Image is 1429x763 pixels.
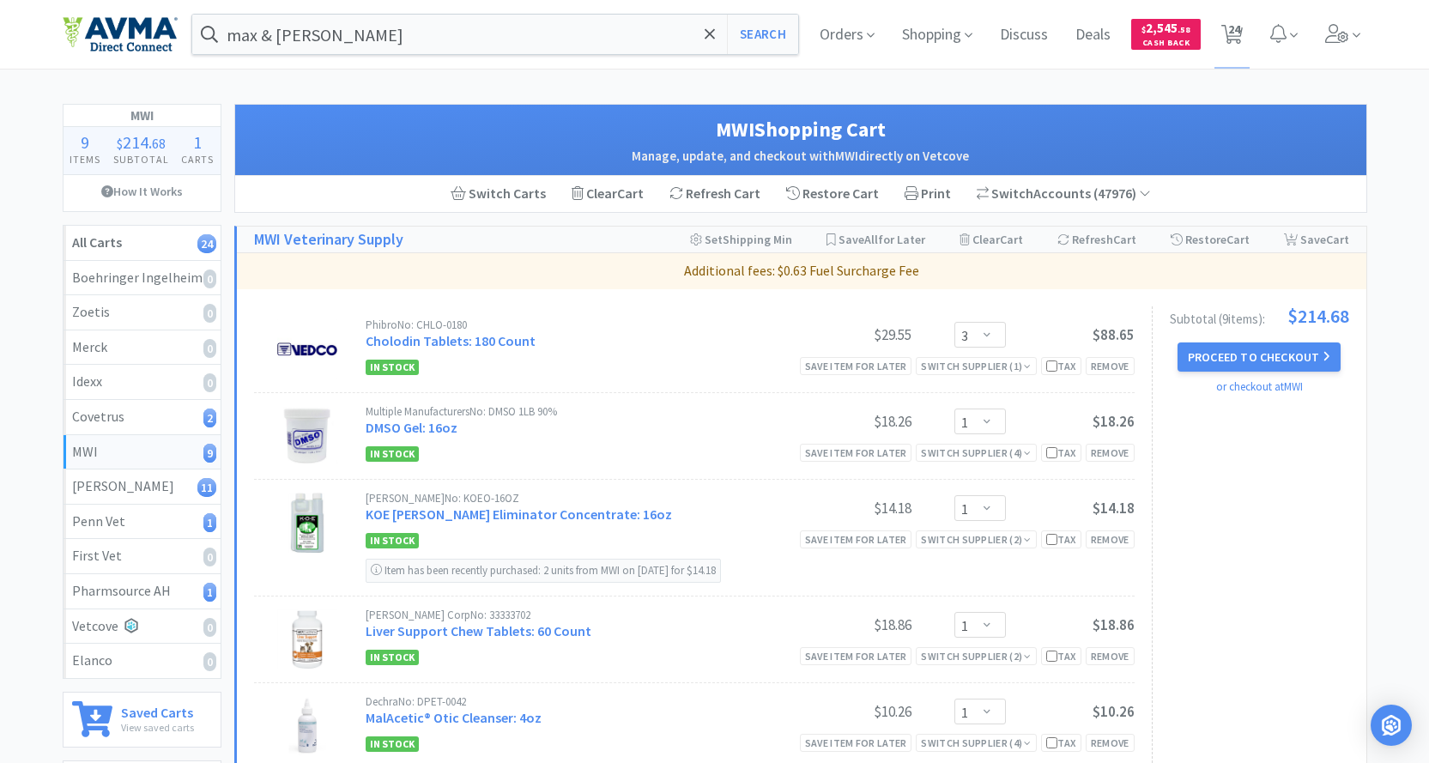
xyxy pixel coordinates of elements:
[1046,358,1076,374] div: Tax
[1141,20,1190,36] span: 2,545
[690,227,792,252] div: Shipping Min
[366,650,419,665] span: In Stock
[121,719,194,736] p: View saved carts
[800,647,912,665] div: Save item for later
[64,261,221,296] a: Boehringer Ingelheim0
[1131,11,1201,58] a: $2,545.58Cash Back
[64,505,221,540] a: Penn Vet1
[366,709,542,726] a: MalAcetic® Otic Cleanser: 4oz
[1086,530,1135,548] div: Remove
[203,339,216,358] i: 0
[117,135,123,152] span: $
[366,360,419,375] span: In Stock
[366,559,721,583] div: Item has been recently purchased: 2 units from MWI on [DATE] for $14.18
[921,531,1031,548] div: Switch Supplier ( 2 )
[705,232,723,247] span: Set
[773,176,892,212] div: Restore Cart
[1046,531,1076,548] div: Tax
[1141,39,1190,50] span: Cash Back
[1214,29,1250,45] a: 24
[617,185,644,202] span: Cart
[72,475,212,498] div: [PERSON_NAME]
[366,533,419,548] span: In Stock
[203,444,216,463] i: 9
[277,609,337,669] img: 7abdb08c641747188e1a23fb02ec84a8_7579.png
[1226,232,1250,247] span: Cart
[921,358,1031,374] div: Switch Supplier ( 1 )
[64,400,221,435] a: Covetrus2
[197,478,216,497] i: 11
[1086,357,1135,375] div: Remove
[1371,705,1412,746] div: Open Intercom Messenger
[800,444,912,462] div: Save item for later
[1069,27,1117,43] a: Deals
[864,232,878,247] span: All
[197,234,216,253] i: 24
[366,609,783,621] div: [PERSON_NAME] Corp No: 33333702
[1093,615,1135,634] span: $18.86
[203,618,216,637] i: 0
[1086,444,1135,462] div: Remove
[254,227,403,252] a: MWI Veterinary Supply
[366,446,419,462] span: In Stock
[193,131,202,153] span: 1
[1326,232,1349,247] span: Cart
[203,548,216,566] i: 0
[366,319,783,330] div: Phibro No: CHLO-0180
[192,15,799,54] input: Search by item, sku, manufacturer, ingredient, size...
[1093,325,1135,344] span: $88.65
[64,609,221,645] a: Vetcove0
[203,409,216,427] i: 2
[783,324,911,345] div: $29.55
[366,419,457,436] a: DMSO Gel: 16oz
[64,330,221,366] a: Merck0
[64,226,221,261] a: All Carts24
[1178,24,1190,35] span: . 58
[1057,227,1136,252] div: Refresh
[288,493,326,553] img: 0794054d08c64776a12ad31fb1f74740_10085.png
[366,622,591,639] a: Liver Support Chew Tablets: 60 Count
[64,175,221,208] a: How It Works
[800,357,912,375] div: Save item for later
[783,701,911,722] div: $10.26
[366,406,783,417] div: Multiple Manufacturers No: DMSO 1LB 90%
[1093,499,1135,518] span: $14.18
[1046,445,1076,461] div: Tax
[1216,379,1303,394] a: or checkout at MWI
[203,583,216,602] i: 1
[81,131,89,153] span: 9
[252,113,1349,146] h1: MWI Shopping Cart
[152,135,166,152] span: 68
[1086,647,1135,665] div: Remove
[72,580,212,603] div: Pharmsource AH
[72,441,212,463] div: MWI
[203,513,216,532] i: 1
[991,185,1033,202] span: Switch
[727,15,798,54] button: Search
[783,615,911,635] div: $18.86
[121,701,194,719] h6: Saved Carts
[63,692,221,748] a: Saved CartsView saved carts
[1284,227,1349,252] div: Save
[1000,232,1023,247] span: Cart
[64,365,221,400] a: Idexx0
[1171,227,1250,252] div: Restore
[783,498,911,518] div: $14.18
[277,406,337,466] img: 9637b8d9f872495fbe8bef2e0c7f06f2_7925.png
[252,146,1349,167] h2: Manage, update, and checkout with MWI directly on Vetcove
[64,644,221,678] a: Elanco0
[800,734,912,752] div: Save item for later
[72,545,212,567] div: First Vet
[175,151,221,167] h4: Carts
[64,105,221,127] h1: MWI
[1141,24,1146,35] span: $
[72,233,122,251] strong: All Carts
[572,183,644,205] div: Clear
[64,574,221,609] a: Pharmsource AH1
[1287,306,1349,325] span: $214.68
[72,336,212,359] div: Merck
[366,493,783,504] div: [PERSON_NAME] No: KOEO-16OZ
[203,304,216,323] i: 0
[63,16,178,52] img: e4e33dab9f054f5782a47901c742baa9_102.png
